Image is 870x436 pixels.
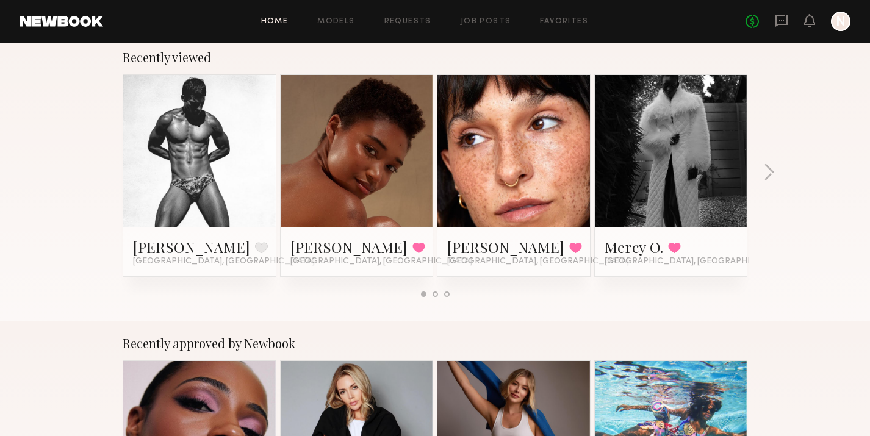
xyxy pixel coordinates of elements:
[540,18,588,26] a: Favorites
[123,336,747,351] div: Recently approved by Newbook
[605,257,786,266] span: [GEOGRAPHIC_DATA], [GEOGRAPHIC_DATA]
[290,257,472,266] span: [GEOGRAPHIC_DATA], [GEOGRAPHIC_DATA]
[133,257,315,266] span: [GEOGRAPHIC_DATA], [GEOGRAPHIC_DATA]
[605,237,663,257] a: Mercy O.
[447,257,629,266] span: [GEOGRAPHIC_DATA], [GEOGRAPHIC_DATA]
[447,237,564,257] a: [PERSON_NAME]
[133,237,250,257] a: [PERSON_NAME]
[461,18,511,26] a: Job Posts
[290,237,408,257] a: [PERSON_NAME]
[123,50,747,65] div: Recently viewed
[261,18,289,26] a: Home
[384,18,431,26] a: Requests
[317,18,354,26] a: Models
[831,12,850,31] a: N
